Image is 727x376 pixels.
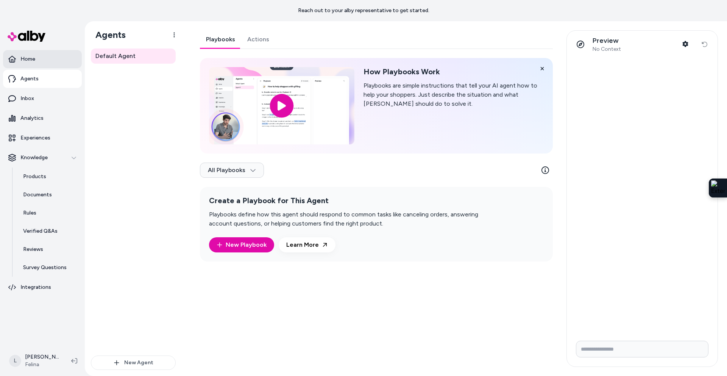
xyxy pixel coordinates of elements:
p: Preview [593,36,621,45]
span: L [9,355,21,367]
p: Experiences [20,134,50,142]
a: Agents [3,70,82,88]
a: Verified Q&As [16,222,82,240]
button: Knowledge [3,149,82,167]
a: Actions [241,30,275,49]
p: Integrations [20,284,51,291]
a: Reviews [16,240,82,258]
img: Extension Icon [711,180,725,196]
a: Learn More [279,237,335,252]
h2: Create a Playbook for This Agent [209,196,500,205]
a: Default Agent [91,49,176,64]
p: Products [23,173,46,180]
button: New Agent [91,356,176,370]
a: Integrations [3,278,82,296]
img: alby Logo [8,31,45,42]
p: Analytics [20,114,44,122]
a: Inbox [3,89,82,108]
button: All Playbooks [200,163,264,178]
p: Playbooks are simple instructions that tell your AI agent how to help your shoppers. Just describ... [363,81,544,108]
button: L[PERSON_NAME]Felina [5,349,65,373]
span: All Playbooks [208,166,256,174]
p: Reach out to your alby representative to get started. [298,7,429,14]
p: Rules [23,209,36,217]
p: Knowledge [20,154,48,161]
p: Agents [20,75,39,83]
p: Playbooks define how this agent should respond to common tasks like canceling orders, answering a... [209,210,500,228]
span: Default Agent [95,52,136,61]
h2: How Playbooks Work [363,67,544,77]
p: Verified Q&As [23,227,58,235]
a: New Playbook [209,237,274,252]
a: Products [16,168,82,186]
a: Rules [16,204,82,222]
input: Write your prompt here [576,341,708,357]
a: Experiences [3,129,82,147]
p: Survey Questions [23,264,67,271]
h1: Agents [89,29,126,41]
span: Felina [25,361,59,368]
a: Survey Questions [16,258,82,277]
a: Home [3,50,82,68]
p: Reviews [23,246,43,253]
p: Documents [23,191,52,199]
span: No Context [593,46,621,53]
p: Home [20,55,35,63]
p: [PERSON_NAME] [25,353,59,361]
a: Playbooks [200,30,241,49]
p: Inbox [20,95,34,102]
a: Analytics [3,109,82,127]
a: Documents [16,186,82,204]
